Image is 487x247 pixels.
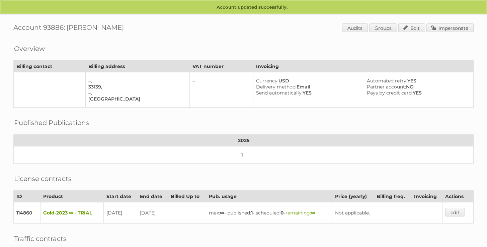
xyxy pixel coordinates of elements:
[442,191,474,202] th: Actions
[367,84,406,90] span: Partner account:
[256,78,278,84] span: Currency:
[13,23,474,34] h1: Account 93886: [PERSON_NAME]
[311,210,315,216] strong: ∞
[14,191,40,202] th: ID
[206,202,332,224] td: max: - published: - scheduled: -
[14,234,67,244] h2: Traffic contracts
[280,210,284,216] strong: 0
[342,23,368,32] a: Audits
[256,90,358,96] div: YES
[256,78,358,84] div: USD
[367,84,468,90] div: NO
[251,210,253,216] strong: 1
[88,96,184,102] div: [GEOGRAPHIC_DATA]
[426,23,474,32] a: Impersonate
[85,61,189,72] th: Billing address
[190,61,253,72] th: VAT number
[253,61,474,72] th: Invoicing
[256,84,297,90] span: Delivery method:
[14,174,72,184] h2: License contracts
[14,118,89,128] h2: Published Publications
[332,191,374,202] th: Price (yearly)
[374,191,411,202] th: Billing freq.
[445,208,465,217] a: edit
[367,78,407,84] span: Automated retry:
[103,191,137,202] th: Start date
[206,191,332,202] th: Pub. usage
[14,146,474,164] td: 1
[256,84,358,90] div: Email
[137,191,168,202] th: End date
[367,90,468,96] div: YES
[286,210,315,216] span: remaining:
[367,90,413,96] span: Pays by credit card:
[168,191,206,202] th: Billed Up to
[190,72,253,108] td: –
[40,191,103,202] th: Product
[398,23,425,32] a: Edit
[88,84,184,90] div: 33139,
[14,61,86,72] th: Billing contact
[103,202,137,224] td: [DATE]
[411,191,442,202] th: Invoicing
[332,202,442,224] td: Not applicable.
[137,202,168,224] td: [DATE]
[14,135,474,146] th: 2025
[14,44,45,54] h2: Overview
[40,202,103,224] td: Gold-2023 ∞ - TRIAL
[88,78,184,84] div: –,
[0,0,487,14] p: Account updated successfully.
[220,210,224,216] strong: ∞
[88,90,184,96] div: –,
[14,202,40,224] td: 114860
[369,23,397,32] a: Groups
[367,78,468,84] div: YES
[256,90,303,96] span: Send automatically:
